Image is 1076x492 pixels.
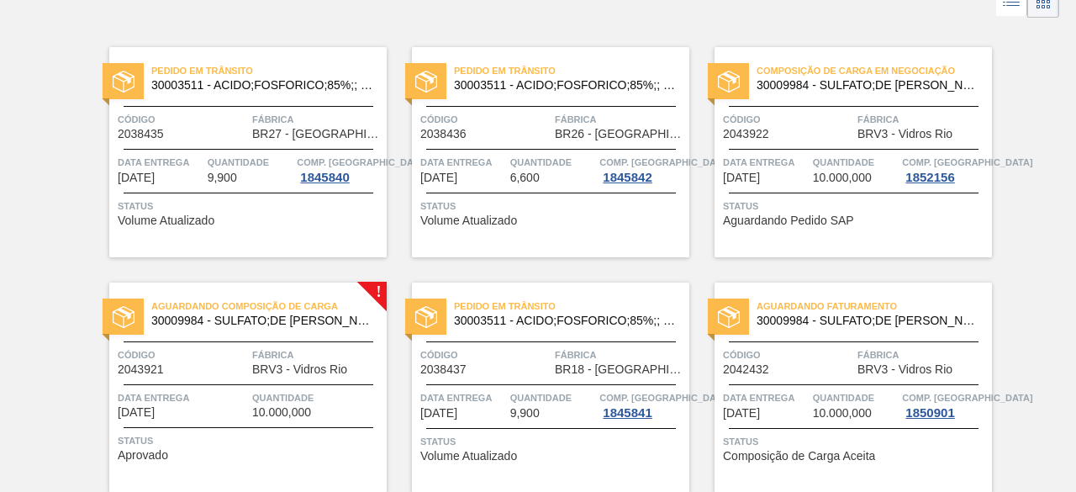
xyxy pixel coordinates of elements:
[84,47,387,257] a: statusPedido em Trânsito30003511 - ACIDO;FOSFORICO;85%;; CONTAINERCódigo2038435FábricaBR27 - [GEO...
[813,154,899,171] span: Quantidade
[252,389,382,406] span: Quantidade
[252,111,382,128] span: Fábrica
[757,79,978,92] span: 30009984 - SULFATO;DE SODIO ANIDRO;;
[118,432,382,449] span: Status
[118,406,155,419] span: 06/10/2025
[420,128,467,140] span: 2038436
[118,214,214,227] span: Volume Atualizado
[723,198,988,214] span: Status
[902,389,1032,406] span: Comp. Carga
[420,407,457,420] span: 10/10/2025
[420,450,517,463] span: Volume Atualizado
[151,62,387,79] span: Pedido em Trânsito
[113,306,134,328] img: status
[599,154,730,171] span: Comp. Carga
[420,198,685,214] span: Status
[857,128,952,140] span: BRV3 - Vidros Rio
[252,347,382,363] span: Fábrica
[723,347,853,363] span: Código
[723,450,875,463] span: Composição de Carga Aceita
[454,62,689,79] span: Pedido em Trânsito
[420,433,685,450] span: Status
[297,154,427,171] span: Comp. Carga
[555,347,685,363] span: Fábrica
[857,363,952,376] span: BRV3 - Vidros Rio
[118,154,203,171] span: Data entrega
[420,363,467,376] span: 2038437
[599,389,685,420] a: Comp. [GEOGRAPHIC_DATA]1845841
[510,154,596,171] span: Quantidade
[420,389,506,406] span: Data entrega
[757,315,978,327] span: 30009984 - SULFATO;DE SODIO ANIDRO;;
[420,172,457,184] span: 05/10/2025
[723,363,769,376] span: 2042432
[723,128,769,140] span: 2043922
[555,111,685,128] span: Fábrica
[723,389,809,406] span: Data entrega
[857,111,988,128] span: Fábrica
[718,71,740,93] img: status
[902,406,957,420] div: 1850901
[718,306,740,328] img: status
[415,306,437,328] img: status
[454,298,689,315] span: Pedido em Trânsito
[252,363,347,376] span: BRV3 - Vidros Rio
[454,315,676,327] span: 30003511 - ACIDO;FOSFORICO;85%;; CONTAINER
[118,449,168,462] span: Aprovado
[252,406,311,419] span: 10.000,000
[689,47,992,257] a: statusComposição de Carga em Negociação30009984 - SULFATO;DE [PERSON_NAME];;Código2043922FábricaB...
[208,154,293,171] span: Quantidade
[757,62,992,79] span: Composição de Carga em Negociação
[510,407,540,420] span: 9,900
[723,433,988,450] span: Status
[454,79,676,92] span: 30003511 - ACIDO;FOSFORICO;85%;; CONTAINER
[857,347,988,363] span: Fábrica
[208,172,237,184] span: 9,900
[599,389,730,406] span: Comp. Carga
[599,154,685,184] a: Comp. [GEOGRAPHIC_DATA]1845842
[151,298,387,315] span: Aguardando Composição de Carga
[599,406,655,420] div: 1845841
[297,171,352,184] div: 1845840
[118,347,248,363] span: Código
[118,111,248,128] span: Código
[555,363,685,376] span: BR18 - Pernambuco
[902,154,1032,171] span: Comp. Carga
[813,407,872,420] span: 10.000,000
[415,71,437,93] img: status
[723,214,854,227] span: Aguardando Pedido SAP
[151,315,373,327] span: 30009984 - SULFATO;DE SODIO ANIDRO;;
[113,71,134,93] img: status
[599,171,655,184] div: 1845842
[420,154,506,171] span: Data entrega
[723,154,809,171] span: Data entrega
[118,198,382,214] span: Status
[510,172,540,184] span: 6,600
[510,389,596,406] span: Quantidade
[902,154,988,184] a: Comp. [GEOGRAPHIC_DATA]1852156
[555,128,685,140] span: BR26 - Uberlândia
[902,389,988,420] a: Comp. [GEOGRAPHIC_DATA]1850901
[387,47,689,257] a: statusPedido em Trânsito30003511 - ACIDO;FOSFORICO;85%;; CONTAINERCódigo2038436FábricaBR26 - [GEO...
[297,154,382,184] a: Comp. [GEOGRAPHIC_DATA]1845840
[118,389,248,406] span: Data entrega
[151,79,373,92] span: 30003511 - ACIDO;FOSFORICO;85%;; CONTAINER
[723,407,760,420] span: 11/10/2025
[118,363,164,376] span: 2043921
[252,128,382,140] span: BR27 - Nova Minas
[902,171,957,184] div: 1852156
[813,389,899,406] span: Quantidade
[723,111,853,128] span: Código
[420,111,551,128] span: Código
[757,298,992,315] span: Aguardando Faturamento
[420,347,551,363] span: Código
[723,172,760,184] span: 06/10/2025
[118,128,164,140] span: 2038435
[813,172,872,184] span: 10.000,000
[118,172,155,184] span: 05/10/2025
[420,214,517,227] span: Volume Atualizado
